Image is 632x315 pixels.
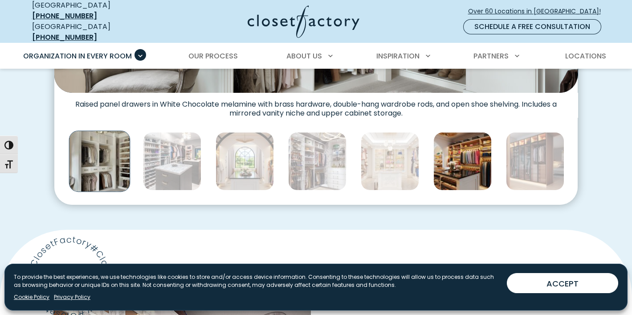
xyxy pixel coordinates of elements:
[14,273,500,289] p: To provide the best experiences, we use technologies like cookies to store and/or access device i...
[54,93,578,118] figcaption: Raised panel drawers in White Chocolate melamine with brass hardware, double-hang wardrobe rods, ...
[17,44,616,69] nav: Primary Menu
[433,132,492,191] img: Custom dressing room Rhapsody woodgrain system with illuminated wardrobe rods, angled shoe shelve...
[376,51,420,61] span: Inspiration
[361,132,419,191] img: White walk-in closet with ornate trim and crown molding, featuring glass shelving
[188,51,238,61] span: Our Process
[32,32,97,42] a: [PHONE_NUMBER]
[286,51,322,61] span: About Us
[468,7,608,16] span: Over 60 Locations in [GEOGRAPHIC_DATA]!
[32,21,161,43] div: [GEOGRAPHIC_DATA]
[463,19,601,34] a: Schedule a Free Consultation
[143,132,201,191] img: Modern custom closet with dual islands, extensive shoe storage, hanging sections for men’s and wo...
[248,5,359,38] img: Closet Factory Logo
[468,4,608,19] a: Over 60 Locations in [GEOGRAPHIC_DATA]!
[473,51,509,61] span: Partners
[565,51,606,61] span: Locations
[336,263,491,289] span: Maximize Space,
[216,132,274,191] img: Spacious custom walk-in closet with abundant wardrobe space, center island storage
[23,51,132,61] span: Organization in Every Room
[14,293,49,301] a: Cookie Policy
[288,132,347,191] img: Custom walk-in closet with glass shelves, gold hardware, and white built-in drawers
[32,11,97,21] a: [PHONE_NUMBER]
[507,273,618,293] button: ACCEPT
[506,132,564,191] img: Luxury walk-in custom closet contemporary glass-front wardrobe system in Rocky Mountain melamine ...
[54,293,90,301] a: Privacy Policy
[69,130,130,192] img: White custom closet shelving, open shelving for shoes, and dual hanging sections for a curated wa...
